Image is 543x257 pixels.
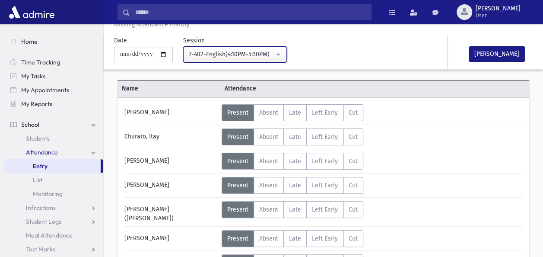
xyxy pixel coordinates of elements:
span: Absent [259,157,278,165]
div: 7-402-English(4:10PM-5:30PM) [189,50,274,59]
span: Entry [33,162,48,170]
a: School [3,118,103,132]
span: My Appointments [21,86,69,94]
span: Present [227,133,248,141]
span: Left Early [312,157,338,165]
span: Attendance [26,148,58,156]
span: My Tasks [21,72,45,80]
span: Cut [349,157,358,165]
a: Entry [3,159,101,173]
a: Students [3,132,103,145]
a: Attendance [3,145,103,159]
span: User [476,12,521,19]
span: Late [289,109,301,116]
div: [PERSON_NAME] [120,153,222,170]
span: Students [26,135,50,142]
span: Late [289,182,301,189]
a: Home [3,35,103,48]
div: Churaro, Itay [120,128,222,145]
span: Left Early [312,133,338,141]
a: Test Marks [3,242,103,256]
span: Present [227,157,248,165]
span: Absent [259,133,278,141]
span: Late [289,133,301,141]
div: AttTypes [222,230,363,247]
div: AttTypes [222,153,363,170]
a: Missing Attendance History [111,21,190,28]
button: 7-402-English(4:10PM-5:30PM) [183,47,287,62]
a: Meal Attendance [3,228,103,242]
span: School [21,121,39,128]
div: AttTypes [222,128,363,145]
span: Late [289,206,301,213]
span: List [33,176,42,184]
button: [PERSON_NAME] [469,46,525,62]
a: My Appointments [3,83,103,97]
span: Monitoring [33,190,63,198]
span: Cut [349,206,358,213]
span: Present [227,109,248,116]
span: Present [227,235,248,242]
span: Student Logs [26,218,61,225]
a: Monitoring [3,187,103,201]
div: [PERSON_NAME] [120,177,222,194]
span: Attendance [220,84,323,93]
img: AdmirePro [7,3,57,21]
span: Left Early [312,109,338,116]
span: Left Early [312,206,338,213]
span: Cut [349,109,358,116]
label: Date [114,36,127,45]
span: Present [227,182,248,189]
div: AttTypes [222,201,363,218]
span: Test Marks [26,245,55,253]
div: [PERSON_NAME] [120,104,222,121]
a: Time Tracking [3,55,103,69]
div: [PERSON_NAME] ([PERSON_NAME]) [120,201,222,223]
span: Left Early [312,182,338,189]
span: Absent [259,235,278,242]
span: Absent [259,109,278,116]
a: My Tasks [3,69,103,83]
span: Name [117,84,220,93]
a: Student Logs [3,215,103,228]
span: Infractions [26,204,56,212]
a: Infractions [3,201,103,215]
span: Meal Attendance [26,231,73,239]
span: [PERSON_NAME] [476,5,521,12]
span: Time Tracking [21,58,60,66]
span: Cut [349,133,358,141]
a: List [3,173,103,187]
span: Absent [259,182,278,189]
span: Present [227,206,248,213]
div: [PERSON_NAME] [120,230,222,247]
label: Session [183,36,205,45]
span: Absent [259,206,278,213]
span: My Reports [21,100,52,108]
a: My Reports [3,97,103,111]
input: Search [130,4,371,20]
u: Missing Attendance History [114,21,190,28]
span: Home [21,38,38,45]
span: Late [289,157,301,165]
div: AttTypes [222,177,363,194]
div: AttTypes [222,104,363,121]
span: Cut [349,182,358,189]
